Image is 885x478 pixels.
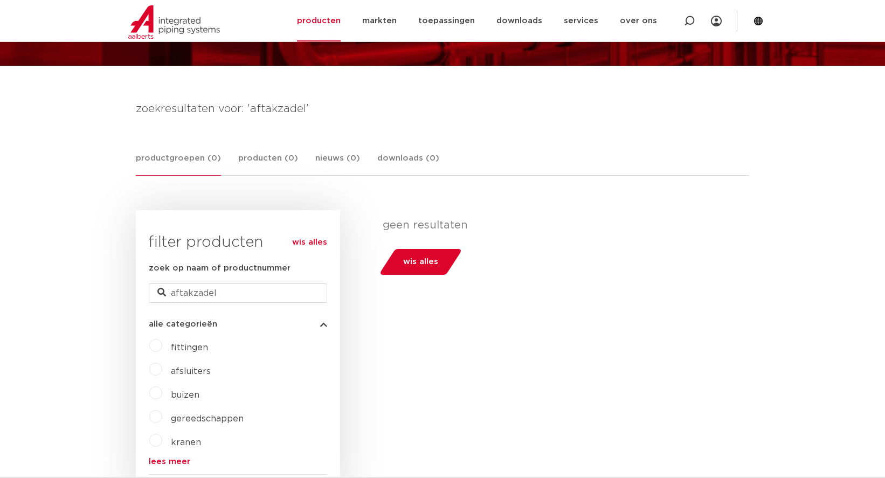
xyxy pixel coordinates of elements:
a: nieuws (0) [315,152,360,175]
a: kranen [171,438,201,447]
a: productgroepen (0) [136,152,221,176]
p: geen resultaten [383,219,741,232]
input: zoeken [149,283,327,303]
h3: filter producten [149,232,327,253]
a: afsluiters [171,367,211,376]
a: wis alles [292,236,327,249]
a: gereedschappen [171,414,244,423]
span: wis alles [403,253,438,271]
a: fittingen [171,343,208,352]
label: zoek op naam of productnummer [149,262,291,275]
a: downloads (0) [377,152,439,175]
a: buizen [171,391,199,399]
a: producten (0) [238,152,298,175]
button: alle categorieën [149,320,327,328]
span: alle categorieën [149,320,217,328]
h4: zoekresultaten voor: 'aftakzadel' [136,100,749,117]
a: lees meer [149,458,327,466]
